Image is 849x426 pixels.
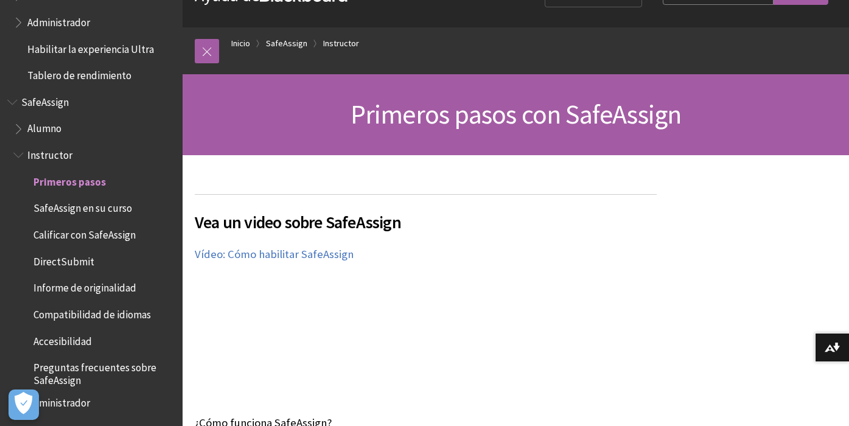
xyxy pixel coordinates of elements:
[33,331,92,347] span: Accesibilidad
[33,251,94,268] span: DirectSubmit
[323,36,359,51] a: Instructor
[27,393,90,409] span: Administrador
[27,65,131,82] span: Tablero de rendimiento
[33,172,106,188] span: Primeros pasos
[21,92,69,108] span: SafeAssign
[27,12,90,29] span: Administrador
[33,358,174,386] span: Preguntas frecuentes sobre SafeAssign
[231,36,250,51] a: Inicio
[195,247,354,262] a: Vídeo: Cómo habilitar SafeAssign
[9,389,39,420] button: Abrir preferencias
[33,225,136,241] span: Calificar con SafeAssign
[33,198,132,215] span: SafeAssign en su curso
[195,194,657,235] h2: Vea un video sobre SafeAssign
[27,145,72,161] span: Instructor
[7,92,175,413] nav: Book outline for Blackboard SafeAssign
[33,304,151,321] span: Compatibilidad de idiomas
[27,39,154,55] span: Habilitar la experiencia Ultra
[27,119,61,135] span: Alumno
[351,97,682,131] span: Primeros pasos con SafeAssign
[33,278,136,295] span: Informe de originalidad
[266,36,307,51] a: SafeAssign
